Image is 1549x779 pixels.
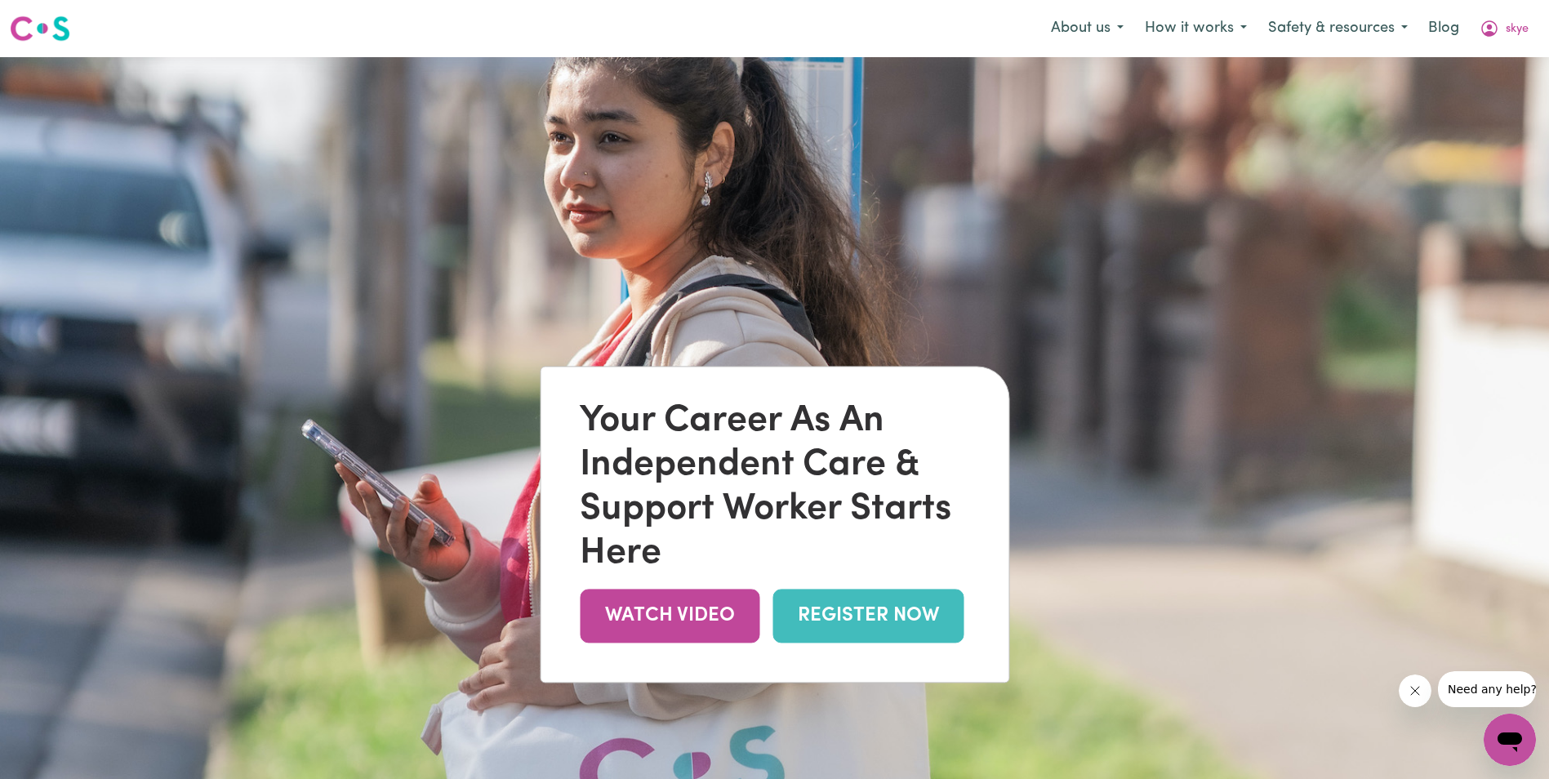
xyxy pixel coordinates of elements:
span: Need any help? [10,11,99,24]
div: Your Career As An Independent Care & Support Worker Starts Here [580,400,969,576]
button: My Account [1469,11,1539,46]
iframe: Button to launch messaging window [1484,714,1536,766]
button: Safety & resources [1257,11,1418,46]
a: Careseekers logo [10,10,70,47]
span: skye [1506,20,1529,38]
button: About us [1040,11,1134,46]
a: WATCH VIDEO [580,590,759,643]
button: How it works [1134,11,1257,46]
iframe: Message from company [1438,671,1536,707]
a: REGISTER NOW [772,590,964,643]
a: Blog [1418,11,1469,47]
iframe: Close message [1399,674,1431,707]
img: Careseekers logo [10,14,70,43]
